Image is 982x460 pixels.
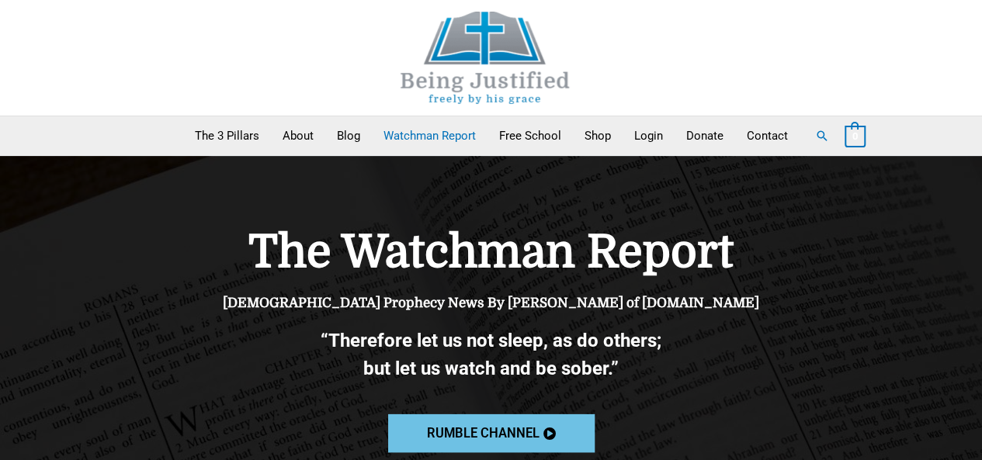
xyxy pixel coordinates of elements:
a: Search button [815,129,829,143]
a: Donate [675,116,735,155]
nav: Primary Site Navigation [183,116,800,155]
b: but let us watch and be sober.” [363,358,619,379]
a: Contact [735,116,800,155]
b: “Therefore let us not sleep, as do others; [321,330,661,351]
a: Rumble channel [387,414,594,453]
a: View Shopping Cart, empty [845,129,866,143]
a: The 3 Pillars [183,116,271,155]
h4: [DEMOGRAPHIC_DATA] Prophecy News By [PERSON_NAME] of [DOMAIN_NAME] [165,296,817,311]
a: Free School [488,116,573,155]
a: Blog [325,116,372,155]
img: Being Justified [369,12,602,104]
a: Login [623,116,675,155]
span: 0 [852,130,858,142]
span: Rumble channel [426,427,539,440]
a: Watchman Report [372,116,488,155]
h1: The Watchman Report [165,226,817,280]
a: Shop [573,116,623,155]
a: About [271,116,325,155]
